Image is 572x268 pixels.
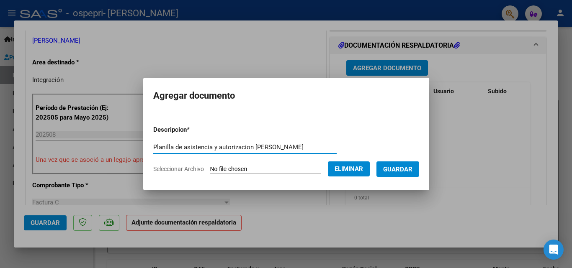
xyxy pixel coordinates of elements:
span: Seleccionar Archivo [153,166,204,172]
span: Eliminar [335,165,363,173]
span: Guardar [383,166,412,173]
h2: Agregar documento [153,88,419,104]
button: Eliminar [328,161,370,176]
p: Descripcion [153,125,233,135]
div: Open Intercom Messenger [544,240,564,260]
button: Guardar [376,161,419,177]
